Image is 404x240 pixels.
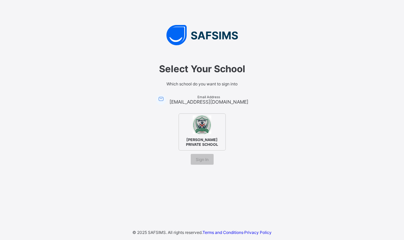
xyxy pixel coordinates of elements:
[169,99,248,105] span: [EMAIL_ADDRESS][DOMAIN_NAME]
[101,25,303,45] img: SAFSIMS Logo
[193,115,211,134] img: GRACEY PRIVATE SCHOOL
[196,157,209,162] span: Sign In
[182,136,223,149] span: [PERSON_NAME] PRIVATE SCHOOL
[108,63,297,75] span: Select Your School
[203,230,272,235] span: ·
[108,81,297,86] span: Which school do you want to sign into
[169,95,248,99] span: Email Address
[244,230,272,235] a: Privacy Policy
[203,230,243,235] a: Terms and Conditions
[132,230,203,235] span: © 2025 SAFSIMS. All rights reserved.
